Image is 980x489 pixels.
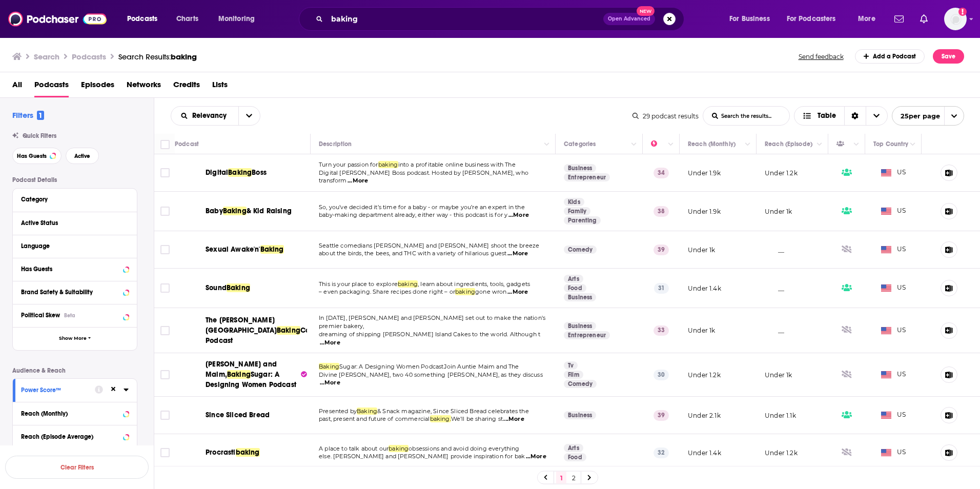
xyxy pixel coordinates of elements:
[765,207,792,216] p: Under 1k
[508,211,529,219] span: ...More
[654,168,669,178] p: 34
[127,12,157,26] span: Podcasts
[892,106,964,126] button: open menu
[13,327,137,350] button: Show More
[21,383,95,396] button: Power Score™
[206,315,307,346] a: The [PERSON_NAME][GEOGRAPHIC_DATA]BakingCo. Podcast
[206,244,284,255] a: Sexual Awake'n'Baking
[206,168,228,177] span: Digital
[564,371,583,379] a: Film
[787,12,836,26] span: For Podcasters
[873,138,908,150] div: Top Country
[176,12,198,26] span: Charts
[206,370,296,389] span: Sugar: A Designing Women Podcast
[320,379,340,387] span: ...More
[608,16,650,22] span: Open Advanced
[541,138,553,151] button: Column Actions
[173,76,200,97] a: Credits
[637,6,655,16] span: New
[21,219,122,227] div: Active Status
[81,76,114,97] a: Episodes
[564,322,596,330] a: Business
[320,339,340,347] span: ...More
[780,11,851,27] button: open menu
[409,445,519,452] span: obsessions and avoid doing everything
[688,138,736,150] div: Reach (Monthly)
[21,433,120,440] div: Reach (Episode Average)
[564,380,597,388] a: Comedy
[564,444,583,452] a: Arts
[206,206,292,216] a: BabyBaking& Kid Raising
[958,8,967,16] svg: Add a profile image
[794,106,888,126] button: Choose View
[765,169,798,177] p: Under 1.2k
[171,52,197,62] span: baking
[665,138,677,151] button: Column Actions
[34,76,69,97] a: Podcasts
[688,207,721,216] p: Under 1.9k
[59,336,87,341] span: Show More
[175,138,199,150] div: Podcast
[729,12,770,26] span: For Business
[881,206,906,216] span: US
[206,316,277,335] span: The [PERSON_NAME][GEOGRAPHIC_DATA]
[564,207,590,215] a: Family
[765,449,798,457] p: Under 1.2k
[688,169,721,177] p: Under 1.9k
[654,283,669,293] p: 31
[238,107,260,125] button: open menu
[66,148,99,164] button: Active
[765,371,792,379] p: Under 1k
[21,242,122,250] div: Language
[227,283,250,292] span: Baking
[603,13,655,25] button: Open AdvancedNew
[206,448,236,457] span: Procrasti
[844,107,866,125] div: Sort Direction
[118,52,197,62] a: Search Results:baking
[654,244,669,255] p: 39
[319,445,389,452] span: A place to talk about our
[455,288,475,295] span: baking
[206,245,260,254] span: Sexual Awake'n'
[688,449,721,457] p: Under 1.4k
[881,325,906,336] span: US
[206,168,267,178] a: DigitalBakingBoss
[568,472,579,484] a: 2
[5,456,149,479] button: Clear Filters
[507,288,528,296] span: ...More
[765,284,784,293] p: __
[944,8,967,30] button: Show profile menu
[160,370,170,379] span: Toggle select row
[688,246,715,254] p: Under 1k
[398,280,418,288] span: baking
[21,312,60,319] span: Political Skew
[916,10,932,28] a: Show notifications dropdown
[160,168,170,177] span: Toggle select row
[206,207,223,215] span: Baby
[378,161,398,168] span: baking
[206,359,307,390] a: [PERSON_NAME] and Maim,BakingSugar: A Designing Women Podcast
[319,280,398,288] span: This is your place to explore
[319,203,525,211] span: So, you’ve decided it’s time for a baby - or maybe you’re an expert in the
[765,138,812,150] div: Reach (Episode)
[722,11,783,27] button: open menu
[858,12,875,26] span: More
[890,10,908,28] a: Show notifications dropdown
[564,138,596,150] div: Categories
[319,161,378,168] span: Turn your passion for
[503,415,524,423] span: ...More
[933,49,964,64] button: Save
[881,244,906,255] span: US
[223,207,247,215] span: Baking
[171,106,260,126] h2: Choose List sort
[327,11,603,27] input: Search podcasts, credits, & more...
[654,410,669,420] p: 39
[127,76,161,97] a: Networks
[236,448,260,457] span: baking
[319,371,543,378] span: Divine [PERSON_NAME], two 40 something [PERSON_NAME], as they discuss
[160,411,170,420] span: Toggle select row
